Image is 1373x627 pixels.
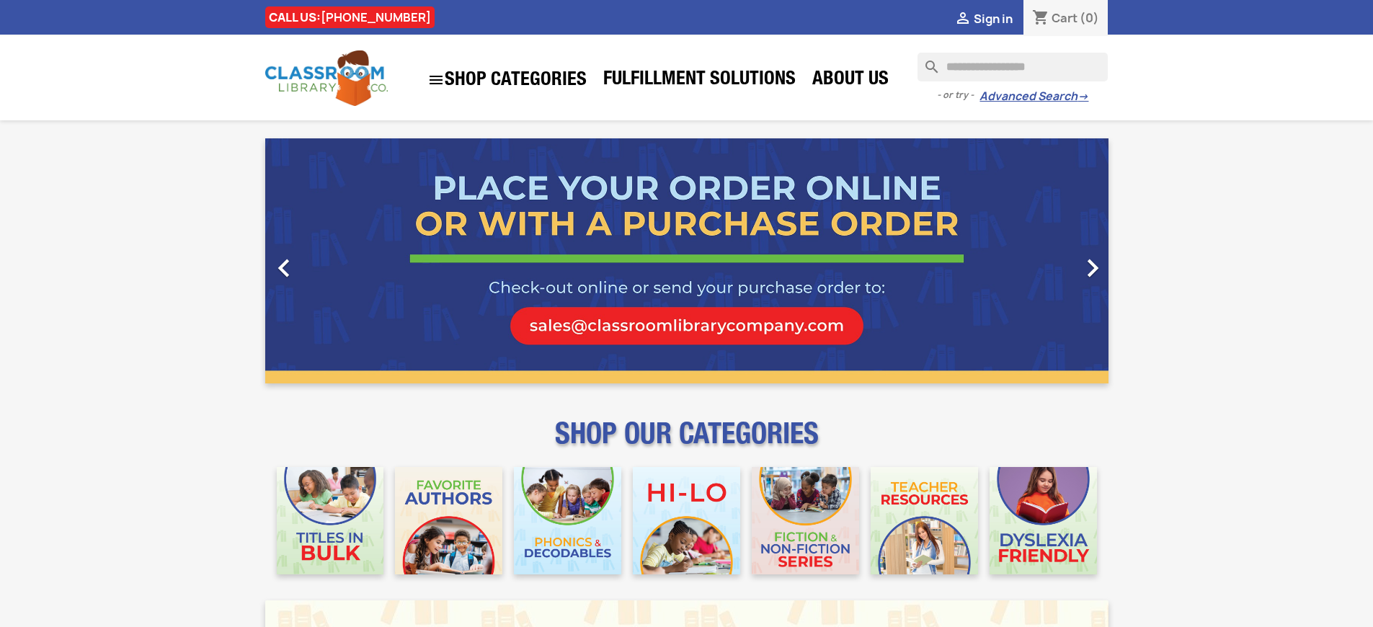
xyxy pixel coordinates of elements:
i: search [917,53,935,70]
img: CLC_HiLo_Mobile.jpg [633,467,740,574]
img: Classroom Library Company [265,50,388,106]
i:  [1075,250,1111,286]
img: CLC_Phonics_And_Decodables_Mobile.jpg [514,467,621,574]
a: Previous [265,138,392,383]
i:  [427,71,445,89]
input: Search [917,53,1108,81]
i:  [266,250,302,286]
i:  [954,11,972,28]
img: CLC_Fiction_Nonfiction_Mobile.jpg [752,467,859,574]
span: - or try - [937,88,979,102]
a: About Us [805,66,896,95]
span: Cart [1052,10,1077,26]
img: CLC_Dyslexia_Mobile.jpg [990,467,1097,574]
img: CLC_Bulk_Mobile.jpg [277,467,384,574]
span: Sign in [974,11,1013,27]
a:  Sign in [954,11,1013,27]
img: CLC_Favorite_Authors_Mobile.jpg [395,467,502,574]
ul: Carousel container [265,138,1108,383]
p: SHOP OUR CATEGORIES [265,430,1108,455]
img: CLC_Teacher_Resources_Mobile.jpg [871,467,978,574]
a: Next [982,138,1108,383]
a: SHOP CATEGORIES [420,64,594,96]
a: Fulfillment Solutions [596,66,803,95]
span: (0) [1080,10,1099,26]
span: → [1077,89,1088,104]
a: [PHONE_NUMBER] [321,9,431,25]
div: CALL US: [265,6,435,28]
a: Advanced Search→ [979,89,1088,104]
i: shopping_cart [1032,10,1049,27]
